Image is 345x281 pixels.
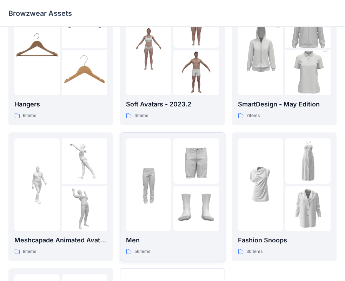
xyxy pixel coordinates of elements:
p: 30 items [246,248,263,255]
a: folder 1folder 2folder 3Meshcapade Animated Avatars8items [8,132,113,261]
img: folder 1 [238,162,283,207]
a: folder 1folder 2folder 3Men56items [120,132,225,261]
p: 4 items [134,112,148,119]
img: folder 3 [62,50,107,95]
a: folder 1folder 2folder 3Fashion Snoops30items [232,132,337,261]
p: Hangers [14,99,107,109]
img: folder 2 [62,138,107,184]
img: folder 1 [126,26,171,71]
p: 8 items [23,248,36,255]
img: folder 3 [173,186,219,231]
img: folder 3 [285,39,331,107]
p: SmartDesign - May Edition [238,99,331,109]
p: 7 items [246,112,260,119]
img: folder 3 [285,186,331,231]
img: folder 3 [62,186,107,231]
p: Men [126,235,219,245]
img: folder 1 [14,162,60,207]
img: folder 1 [14,26,60,71]
p: Soft Avatars - 2023.2 [126,99,219,109]
img: folder 2 [173,138,219,184]
p: 6 items [23,112,36,119]
p: Browzwear Assets [8,8,72,18]
img: folder 2 [285,138,331,184]
img: folder 1 [126,162,171,207]
p: 56 items [134,248,150,255]
img: folder 3 [173,50,219,95]
p: Fashion Snoops [238,235,331,245]
p: Meshcapade Animated Avatars [14,235,107,245]
img: folder 1 [238,15,283,83]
